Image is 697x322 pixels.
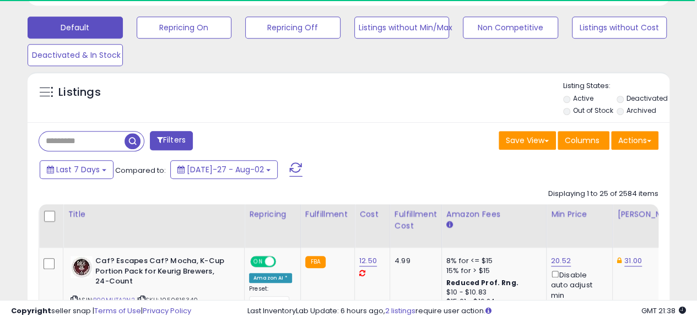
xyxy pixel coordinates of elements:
div: $10 - $10.83 [446,288,538,297]
a: 12.50 [359,255,377,266]
button: Deactivated & In Stock [28,44,123,66]
div: Amazon Fees [446,209,542,220]
a: Terms of Use [94,305,141,316]
div: Cost [359,209,385,220]
button: Repricing On [137,17,232,39]
label: Out of Stock [572,106,613,115]
button: Last 7 Days [40,160,114,179]
span: [DATE]-27 - Aug-02 [187,164,264,175]
div: [PERSON_NAME] [617,209,683,220]
div: Fulfillment [305,209,350,220]
h5: Listings [58,85,101,100]
div: Preset: [249,285,292,310]
div: Last InventoryLab Update: 6 hours ago, require user action. [247,306,686,316]
span: 2025-08-10 21:38 GMT [641,305,686,316]
div: Displaying 1 to 25 of 2584 items [548,189,658,199]
button: Listings without Min/Max [354,17,450,39]
div: Title [68,209,240,220]
div: 4.99 [395,256,433,266]
small: FBA [305,256,326,268]
div: seller snap | | [11,306,191,316]
a: 31.00 [624,255,642,266]
a: 2 listings [385,305,415,316]
div: Disable auto adjust min [551,269,604,301]
button: Filters [150,131,193,150]
span: Columns [565,135,599,146]
label: Active [572,94,593,103]
label: Archived [626,106,656,115]
small: Amazon Fees. [446,220,453,230]
div: 8% for <= $15 [446,256,538,266]
label: Deactivated [626,94,668,103]
span: OFF [274,257,292,266]
button: Actions [611,131,658,150]
span: Last 7 Days [56,164,100,175]
span: ON [251,257,265,266]
button: Listings without Cost [572,17,667,39]
div: Amazon AI * [249,273,292,283]
p: Listing States: [563,81,669,91]
div: 15% for > $15 [446,266,538,276]
a: 20.52 [551,255,571,266]
b: Caf? Escapes Caf? Mocha, K-Cup Portion Pack for Keurig Brewers, 24-Count [95,256,229,290]
div: Min Price [551,209,608,220]
button: Non Competitive [463,17,558,39]
b: Reduced Prof. Rng. [446,278,518,287]
button: Default [28,17,123,39]
button: [DATE]-27 - Aug-02 [170,160,278,179]
button: Repricing Off [245,17,341,39]
div: Fulfillment Cost [395,209,437,232]
strong: Copyright [11,305,51,316]
a: Privacy Policy [143,305,191,316]
img: 51jjJv2JD8L._SL40_.jpg [71,256,93,278]
button: Columns [558,131,609,150]
div: Repricing [249,209,296,220]
button: Save View [499,131,556,150]
span: Compared to: [115,165,166,176]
